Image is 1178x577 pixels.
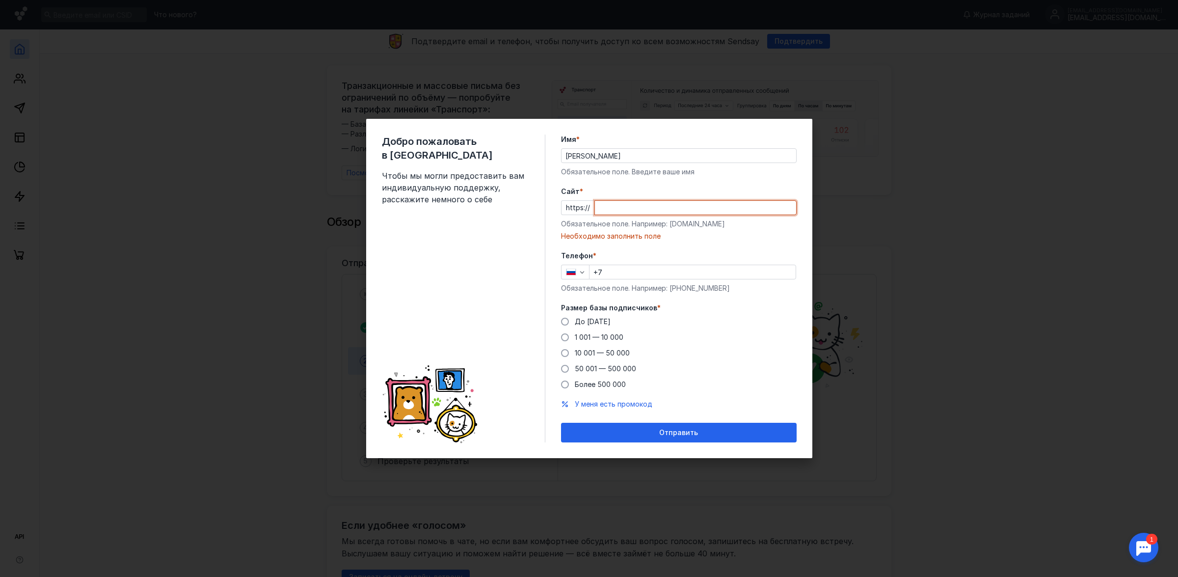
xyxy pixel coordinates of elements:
[575,317,611,326] span: До [DATE]
[561,219,797,229] div: Обязательное поле. Например: [DOMAIN_NAME]
[561,231,797,241] div: Необходимо заполнить поле
[561,251,593,261] span: Телефон
[22,6,33,17] div: 1
[575,333,623,341] span: 1 001 — 10 000
[575,400,652,408] span: У меня есть промокод
[561,135,576,144] span: Имя
[382,135,529,162] span: Добро пожаловать в [GEOGRAPHIC_DATA]
[382,170,529,205] span: Чтобы мы могли предоставить вам индивидуальную поддержку, расскажите немного о себе
[575,349,630,357] span: 10 001 — 50 000
[575,364,636,373] span: 50 001 — 500 000
[575,380,626,388] span: Более 500 000
[561,187,580,196] span: Cайт
[561,167,797,177] div: Обязательное поле. Введите ваше имя
[561,283,797,293] div: Обязательное поле. Например: [PHONE_NUMBER]
[561,423,797,442] button: Отправить
[561,303,657,313] span: Размер базы подписчиков
[575,399,652,409] button: У меня есть промокод
[659,429,698,437] span: Отправить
